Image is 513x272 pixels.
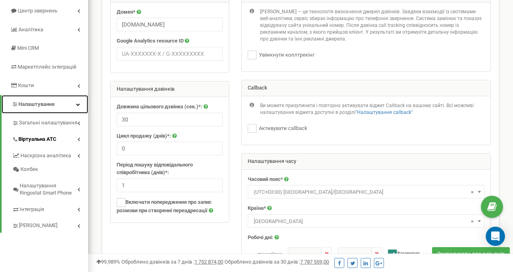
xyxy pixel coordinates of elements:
span: Налаштування Ringostat Smart Phone [20,182,77,197]
label: Google Analytics resource ID [117,37,184,45]
div: Callback [242,80,491,96]
input: UA-XXXXXXX-X / G-XXXXXXXXX [117,47,223,61]
span: Наскрізна аналітика [20,152,71,160]
span: Налаштування [18,101,55,107]
label: Домен* [117,8,135,16]
a: Налаштування [2,95,88,114]
a: Загальні налаштування [12,114,88,130]
input: example.com [117,18,223,31]
div: Налаштування часу [242,154,491,170]
span: Центр звернень [18,8,57,14]
p: Ви можете призупинити і повторно активувати віджет Callback на вашому сайті. Всі можливі налаштув... [260,102,485,116]
span: Аналiтика [18,26,43,32]
a: Налаштування Ringostat Smart Phone [12,177,88,200]
span: Інтеграція [20,206,44,213]
label: Країна* [248,205,266,212]
span: Кошти [18,82,34,88]
span: Загальні налаштування [19,119,77,127]
label: понеділок [242,247,288,258]
span: Оброблено дзвінків за 7 днів : [121,259,223,265]
a: Інтеграція [12,200,88,217]
span: Оброблено дзвінків за 30 днів : [224,259,329,265]
a: Віртуальна АТС [12,130,88,146]
label: Включати попередження про запис розмови при створенні переадресації [117,198,223,215]
p: [PERSON_NAME] — це технологія визначення джерел дзвінків. Завдяки взаємодії із системами веб-анал... [260,8,485,43]
label: Довжина цільового дзвінка (сек.)*: [117,103,202,111]
span: (UTC+03:00) Europe/Kiev [250,187,482,198]
span: × [471,216,474,227]
span: - [334,247,336,258]
span: 99,989% [96,259,120,265]
label: Часовий пояс* [248,176,283,183]
a: [PERSON_NAME] [12,216,88,233]
label: Робочі дні: [248,234,273,242]
label: Активувати callback [256,125,307,132]
span: (UTC+03:00) Europe/Kiev [248,185,485,199]
a: Колбек [12,162,88,177]
div: Налаштування дзвінків [111,81,229,97]
button: Застосувати для всіх днів [432,247,510,261]
span: Mini CRM [17,45,39,51]
label: Період пошуку відповідального співробітника (днів)*: [117,161,223,176]
span: Колбек [20,166,38,173]
span: Ukraine [248,214,485,228]
span: Маркетплейс інтеграцій [18,64,77,70]
label: Цикл продажу (днів)*: [117,132,171,140]
u: 7 787 559,00 [300,259,329,265]
u: 1 752 874,00 [194,259,223,265]
label: Увімкнути коллтрекінг [256,51,315,59]
span: × [471,187,474,198]
label: Зачинено [382,247,420,258]
a: Наскрізна аналітика [12,146,88,163]
div: Open Intercom Messenger [486,227,505,246]
a: "Налаштування callback" [355,110,413,115]
span: [PERSON_NAME] [19,222,57,229]
span: Ukraine [250,216,482,227]
span: Віртуальна АТС [18,136,57,143]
